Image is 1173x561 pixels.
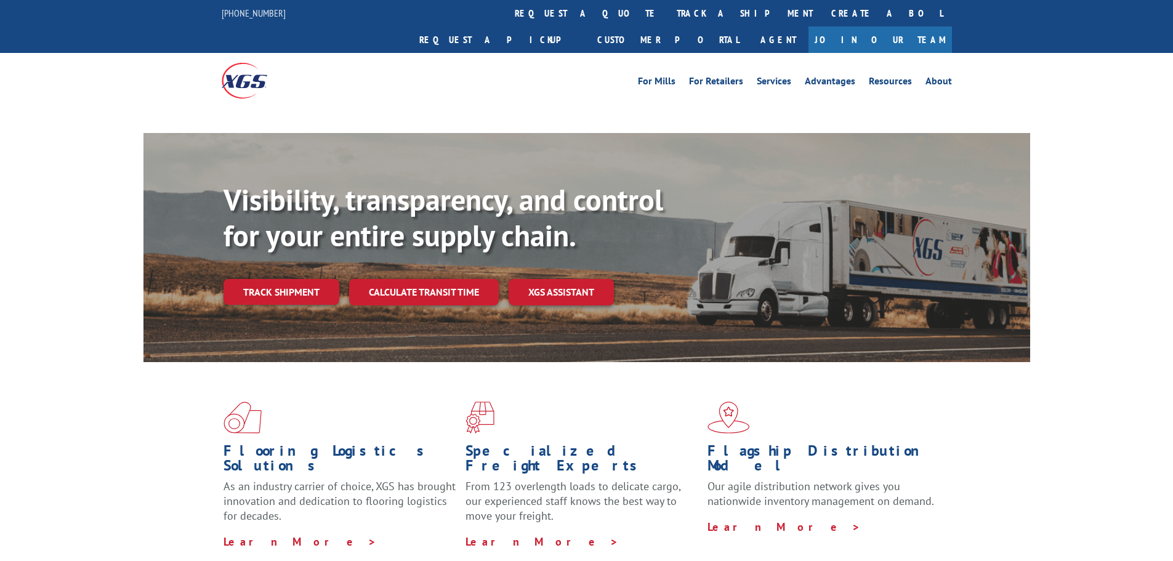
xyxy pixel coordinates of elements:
[466,479,698,534] p: From 123 overlength loads to delicate cargo, our experienced staff knows the best way to move you...
[466,402,494,434] img: xgs-icon-focused-on-flooring-red
[588,26,748,53] a: Customer Portal
[707,520,861,534] a: Learn More >
[805,76,855,90] a: Advantages
[466,443,698,479] h1: Specialized Freight Experts
[925,76,952,90] a: About
[466,535,619,549] a: Learn More >
[757,76,791,90] a: Services
[509,279,614,305] a: XGS ASSISTANT
[808,26,952,53] a: Join Our Team
[869,76,912,90] a: Resources
[638,76,675,90] a: For Mills
[410,26,588,53] a: Request a pickup
[748,26,808,53] a: Agent
[224,443,456,479] h1: Flooring Logistics Solutions
[349,279,499,305] a: Calculate transit time
[224,535,377,549] a: Learn More >
[224,402,262,434] img: xgs-icon-total-supply-chain-intelligence-red
[224,279,339,305] a: Track shipment
[222,7,286,19] a: [PHONE_NUMBER]
[707,443,940,479] h1: Flagship Distribution Model
[707,402,750,434] img: xgs-icon-flagship-distribution-model-red
[689,76,743,90] a: For Retailers
[224,479,456,523] span: As an industry carrier of choice, XGS has brought innovation and dedication to flooring logistics...
[224,180,663,254] b: Visibility, transparency, and control for your entire supply chain.
[707,479,934,508] span: Our agile distribution network gives you nationwide inventory management on demand.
